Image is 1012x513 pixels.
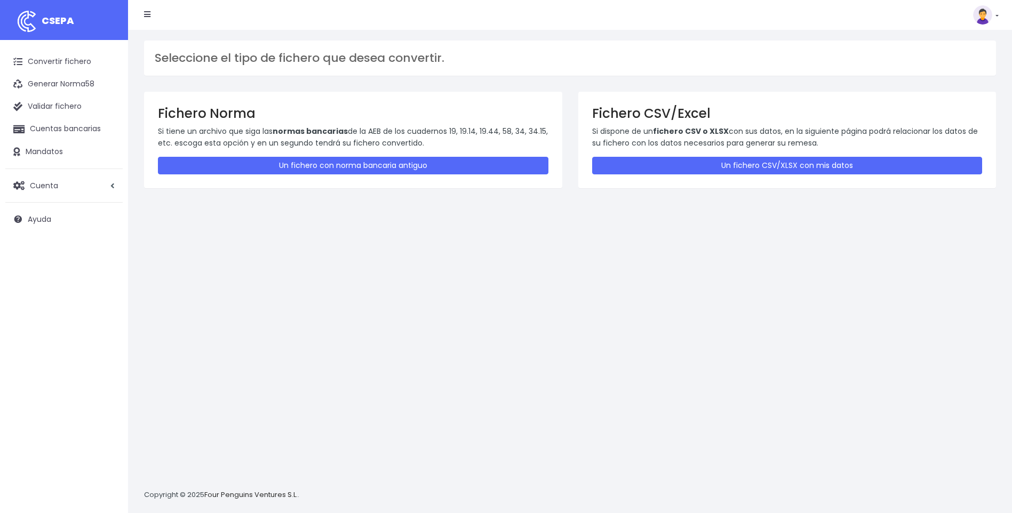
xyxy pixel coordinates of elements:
strong: normas bancarias [273,126,348,137]
span: Ayuda [28,214,51,225]
strong: fichero CSV o XLSX [653,126,729,137]
a: Ayuda [5,208,123,230]
h3: Fichero CSV/Excel [592,106,983,121]
span: CSEPA [42,14,74,27]
a: Cuentas bancarias [5,118,123,140]
a: Cuenta [5,174,123,197]
p: Si tiene un archivo que siga las de la AEB de los cuadernos 19, 19.14, 19.44, 58, 34, 34.15, etc.... [158,125,548,149]
span: Cuenta [30,180,58,190]
p: Si dispone de un con sus datos, en la siguiente página podrá relacionar los datos de su fichero c... [592,125,983,149]
a: Convertir fichero [5,51,123,73]
a: Validar fichero [5,95,123,118]
img: profile [973,5,992,25]
a: Four Penguins Ventures S.L. [204,490,298,500]
h3: Fichero Norma [158,106,548,121]
a: Un fichero con norma bancaria antiguo [158,157,548,174]
p: Copyright © 2025 . [144,490,299,501]
a: Mandatos [5,141,123,163]
h3: Seleccione el tipo de fichero que desea convertir. [155,51,985,65]
a: Generar Norma58 [5,73,123,95]
img: logo [13,8,40,35]
a: Un fichero CSV/XLSX con mis datos [592,157,983,174]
